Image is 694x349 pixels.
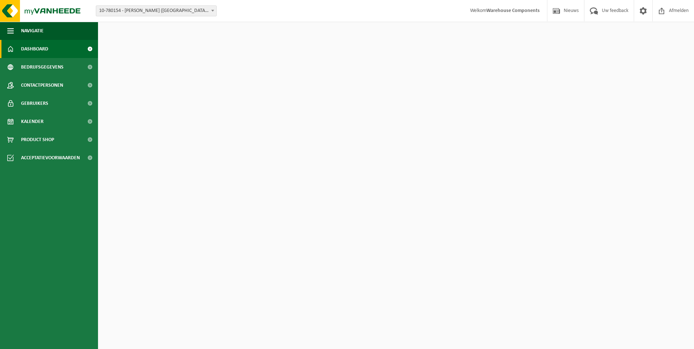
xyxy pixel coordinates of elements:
[21,58,64,76] span: Bedrijfsgegevens
[21,94,48,112] span: Gebruikers
[21,76,63,94] span: Contactpersonen
[21,149,80,167] span: Acceptatievoorwaarden
[21,131,54,149] span: Product Shop
[96,6,216,16] span: 10-780154 - ROYAL SANDERS (BELGIUM) BV - IEPER
[486,8,540,13] strong: Warehouse Components
[21,40,48,58] span: Dashboard
[21,112,44,131] span: Kalender
[96,5,217,16] span: 10-780154 - ROYAL SANDERS (BELGIUM) BV - IEPER
[21,22,44,40] span: Navigatie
